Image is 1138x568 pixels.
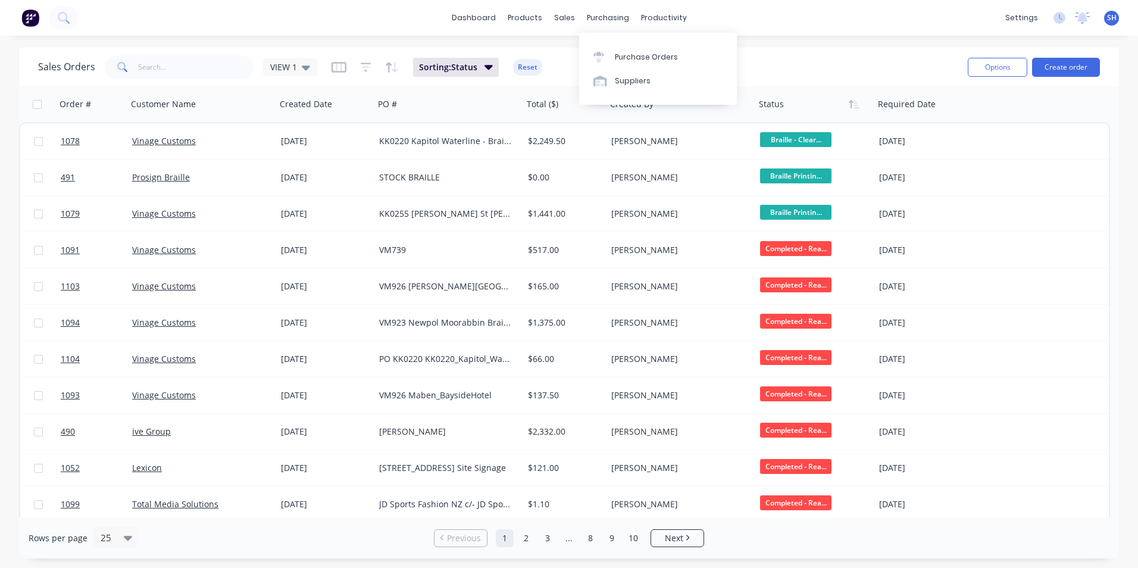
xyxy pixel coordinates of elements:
div: PO KK0220 KK0220_Kapitol_WatersideHote [379,353,511,365]
a: Vinage Customs [132,135,196,146]
a: Vinage Customs [132,389,196,401]
div: [DATE] [879,462,974,474]
span: 1104 [61,353,80,365]
a: Vinage Customs [132,353,196,364]
button: Options [968,58,1027,77]
div: STOCK BRAILLE [379,171,511,183]
div: sales [548,9,581,27]
div: [DATE] [879,498,974,510]
a: 1079 [61,196,132,232]
div: Total ($) [527,98,558,110]
div: [DATE] [879,389,974,401]
ul: Pagination [429,529,709,547]
div: [DATE] [281,389,370,401]
a: Suppliers [579,69,737,93]
div: VM923 Newpol Moorabbin Brailles [379,317,511,329]
div: Created Date [280,98,332,110]
div: VM739 [379,244,511,256]
a: 1103 [61,269,132,304]
a: Prosign Braille [132,171,190,183]
span: 1094 [61,317,80,329]
a: Page 3 [539,529,557,547]
a: dashboard [446,9,502,27]
a: Page 2 [517,529,535,547]
span: Sorting: Status [419,61,477,73]
div: $0.00 [528,171,598,183]
span: Braille Printin... [760,205,831,220]
a: 1093 [61,377,132,413]
div: $121.00 [528,462,598,474]
div: [DATE] [281,171,370,183]
span: 1103 [61,280,80,292]
a: Page 8 [581,529,599,547]
div: [PERSON_NAME] [611,462,743,474]
div: $2,249.50 [528,135,598,147]
div: productivity [635,9,693,27]
span: Next [665,532,683,544]
div: KK0220 Kapitol Waterline - Braille [379,135,511,147]
div: KK0255 [PERSON_NAME] St [PERSON_NAME] [379,208,511,220]
a: Vinage Customs [132,280,196,292]
a: Purchase Orders [579,45,737,68]
div: [PERSON_NAME] [611,498,743,510]
span: Previous [447,532,481,544]
div: [DATE] [281,244,370,256]
a: 1104 [61,341,132,377]
a: 1078 [61,123,132,159]
div: $165.00 [528,280,598,292]
span: 1099 [61,498,80,510]
div: VM926 Maben_BaysideHotel [379,389,511,401]
span: Completed - Rea... [760,386,831,401]
a: 491 [61,160,132,195]
a: Page 1 is your current page [496,529,514,547]
span: 491 [61,171,75,183]
span: 1093 [61,389,80,401]
input: Search... [138,55,254,79]
div: [PERSON_NAME] [611,317,743,329]
div: [DATE] [879,135,974,147]
a: Vinage Customs [132,244,196,255]
div: settings [999,9,1044,27]
a: Total Media Solutions [132,498,218,510]
div: $1,375.00 [528,317,598,329]
span: Completed - Rea... [760,277,831,292]
a: Previous page [434,532,487,544]
span: 1078 [61,135,80,147]
div: [DATE] [281,135,370,147]
span: 1091 [61,244,80,256]
div: Customer Name [131,98,196,110]
div: [PERSON_NAME] [611,208,743,220]
a: 1099 [61,486,132,522]
span: 1052 [61,462,80,474]
div: Order # [60,98,91,110]
div: $2,332.00 [528,426,598,438]
span: Completed - Rea... [760,495,831,510]
span: Rows per page [29,532,87,544]
div: [PERSON_NAME] [611,426,743,438]
span: Completed - Rea... [760,350,831,365]
span: VIEW 1 [270,61,297,73]
div: VM926 [PERSON_NAME][GEOGRAPHIC_DATA] - Braille [379,280,511,292]
div: [DATE] [281,426,370,438]
span: Completed - Rea... [760,459,831,474]
div: [STREET_ADDRESS] Site Signage [379,462,511,474]
div: [DATE] [281,462,370,474]
span: Completed - Rea... [760,241,831,256]
h1: Sales Orders [38,61,95,73]
a: 1091 [61,232,132,268]
a: Lexicon [132,462,162,473]
a: Page 10 [624,529,642,547]
div: Required Date [878,98,936,110]
a: 1052 [61,450,132,486]
span: Braille Printin... [760,168,831,183]
div: PO # [378,98,397,110]
div: [DATE] [281,280,370,292]
div: [DATE] [879,280,974,292]
div: [PERSON_NAME] [611,244,743,256]
div: [DATE] [879,317,974,329]
a: Vinage Customs [132,317,196,328]
div: [DATE] [879,171,974,183]
span: Completed - Rea... [760,314,831,329]
span: Braille - Clear... [760,132,831,147]
div: [PERSON_NAME] [611,135,743,147]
